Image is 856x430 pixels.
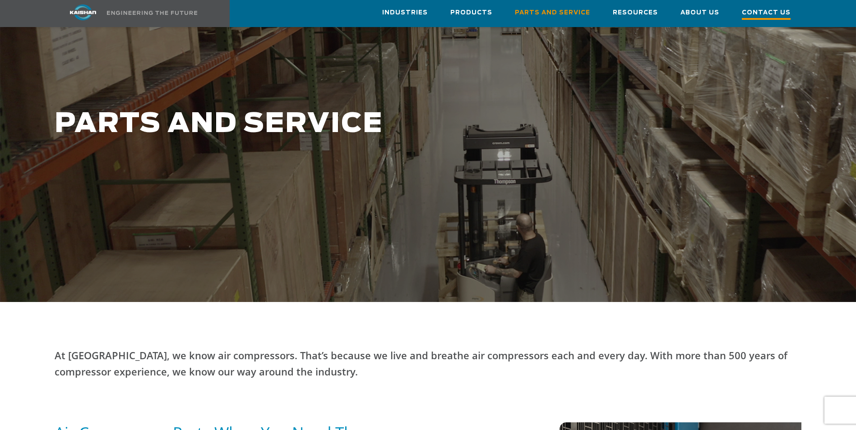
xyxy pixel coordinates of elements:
[55,109,676,139] h1: PARTS AND SERVICE
[107,11,197,15] img: Engineering the future
[613,0,658,25] a: Resources
[382,0,428,25] a: Industries
[382,8,428,18] span: Industries
[613,8,658,18] span: Resources
[450,8,492,18] span: Products
[742,8,791,20] span: Contact Us
[680,8,719,18] span: About Us
[680,0,719,25] a: About Us
[49,5,117,20] img: kaishan logo
[450,0,492,25] a: Products
[55,347,802,380] p: At [GEOGRAPHIC_DATA], we know air compressors. That’s because we live and breathe air compressors...
[742,0,791,27] a: Contact Us
[515,8,590,18] span: Parts and Service
[515,0,590,25] a: Parts and Service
